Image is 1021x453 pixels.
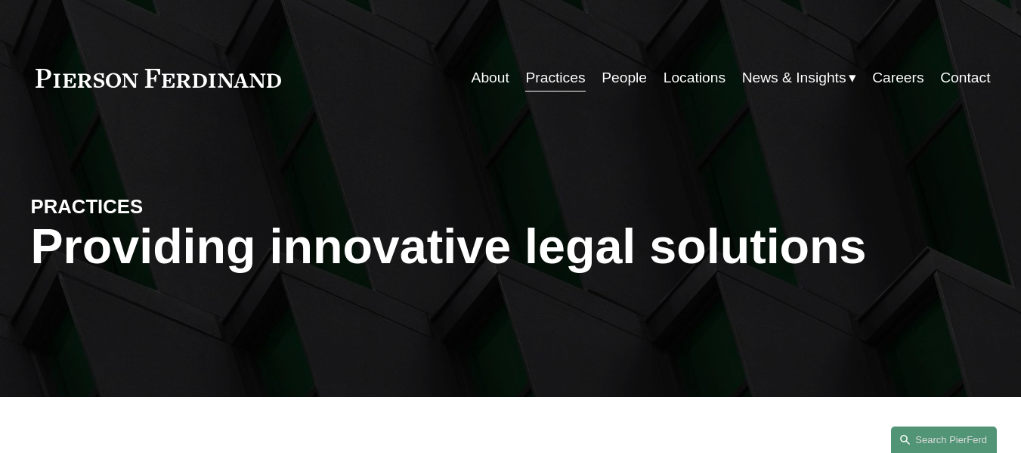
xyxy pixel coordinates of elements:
a: Careers [872,64,924,92]
h4: PRACTICES [31,194,271,219]
a: People [602,64,647,92]
h1: Providing innovative legal solutions [31,219,991,275]
span: News & Insights [742,65,846,92]
a: Contact [940,64,990,92]
a: Practices [525,64,585,92]
a: Search this site [891,427,997,453]
a: About [472,64,509,92]
a: folder dropdown [742,64,856,92]
a: Locations [664,64,726,92]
